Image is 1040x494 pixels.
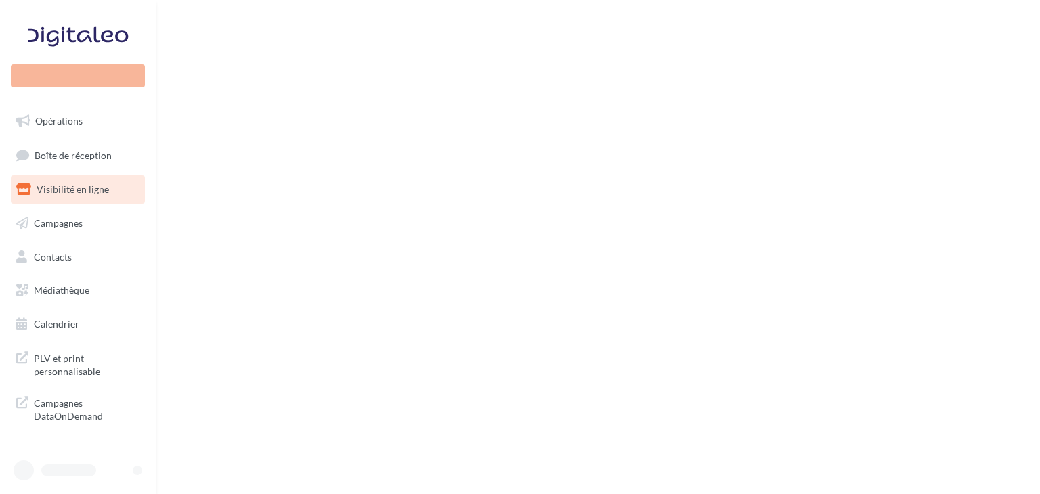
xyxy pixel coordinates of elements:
[8,344,148,384] a: PLV et print personnalisable
[35,149,112,160] span: Boîte de réception
[34,250,72,262] span: Contacts
[34,349,139,378] span: PLV et print personnalisable
[11,64,145,87] div: Nouvelle campagne
[35,115,83,127] span: Opérations
[34,318,79,330] span: Calendrier
[8,276,148,305] a: Médiathèque
[34,284,89,296] span: Médiathèque
[34,394,139,423] span: Campagnes DataOnDemand
[8,388,148,428] a: Campagnes DataOnDemand
[8,107,148,135] a: Opérations
[8,209,148,238] a: Campagnes
[8,141,148,170] a: Boîte de réception
[34,217,83,229] span: Campagnes
[8,310,148,338] a: Calendrier
[8,175,148,204] a: Visibilité en ligne
[8,243,148,271] a: Contacts
[37,183,109,195] span: Visibilité en ligne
